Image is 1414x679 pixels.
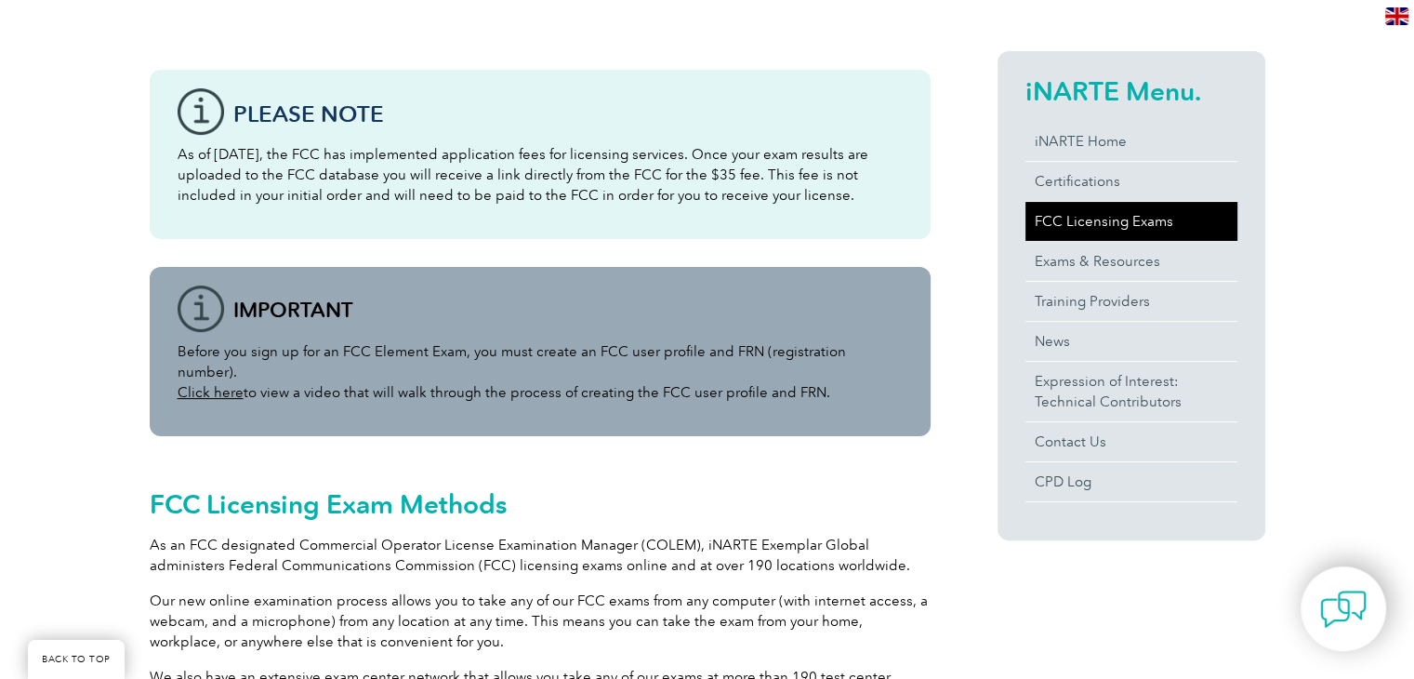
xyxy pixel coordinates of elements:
p: Our new online examination process allows you to take any of our FCC exams from any computer (wit... [150,591,931,652]
p: Before you sign up for an FCC Element Exam, you must create an FCC user profile and FRN (registra... [178,341,903,403]
a: Contact Us [1025,422,1237,461]
h2: FCC Licensing Exam Methods [150,489,931,519]
a: News [1025,322,1237,361]
a: CPD Log [1025,462,1237,501]
a: FCC Licensing Exams [1025,202,1237,241]
img: en [1385,7,1408,25]
a: Training Providers [1025,282,1237,321]
h2: iNARTE Menu. [1025,76,1237,106]
p: As of [DATE], the FCC has implemented application fees for licensing services. Once your exam res... [178,144,903,206]
h3: Please note [233,102,903,126]
a: BACK TO TOP [28,640,125,679]
a: Certifications [1025,162,1237,201]
a: Exams & Resources [1025,242,1237,281]
p: As an FCC designated Commercial Operator License Examination Manager (COLEM), iNARTE Exemplar Glo... [150,535,931,576]
a: Expression of Interest:Technical Contributors [1025,362,1237,421]
a: Click here [178,384,244,401]
a: iNARTE Home [1025,122,1237,161]
img: contact-chat.png [1320,586,1367,632]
